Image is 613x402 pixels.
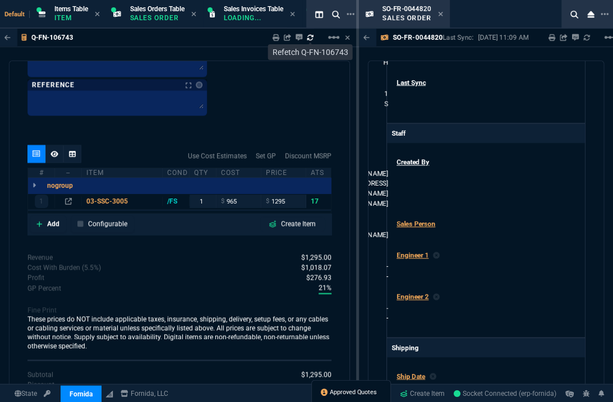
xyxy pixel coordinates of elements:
span: 8/22/25 => 11:09 AM [384,89,388,109]
nx-icon: Clear selected rep [433,250,440,260]
div: 03-SSC-3005 [86,197,158,206]
span: Sales Invoices Table [224,5,283,13]
nx-icon: Close Tab [290,10,295,19]
nx-icon: Search [328,8,344,21]
nx-icon: Close Tab [191,10,196,19]
span: Default [4,11,30,18]
nx-icon: Search [566,8,583,21]
div: cond [163,168,190,177]
div: price [261,168,306,177]
span: Approved Quotes [330,388,377,397]
span: Last Sync [397,78,426,86]
span: Socket Connected (erp-fornida) [454,390,556,398]
p: spec.value [296,273,332,283]
p: Cost With Burden (5.5%) [27,263,101,273]
a: Hide Workbench [345,33,350,42]
span: $ [266,197,269,206]
a: Set GP [256,151,276,161]
tr: undefined [391,152,580,214]
a: Create Item [260,217,325,232]
nx-icon: Split Panels [311,8,328,21]
p: Item [54,13,88,22]
nx-icon: Close Workbench [583,8,598,21]
p: spec.value [308,283,332,294]
nx-icon: Clear selected rep [430,371,436,381]
span: Created By [397,158,429,166]
p: Last Sync: [443,33,478,42]
p: Q-FN-106743 [31,33,73,42]
a: msbcCompanyName [117,389,172,399]
nx-icon: Back to Table [4,34,11,41]
a: Use Cost Estimates [188,151,247,161]
a: Discount MSRP [285,151,331,161]
span: Engineer 2 [397,293,428,301]
p: Configurable [88,219,127,229]
nx-icon: Close Tab [438,10,443,19]
span: With Burden (5.5%) [319,283,331,294]
span: Revenue [301,254,331,262]
nx-icon: Back to Table [363,34,370,41]
p: SO-FR-0044820 [393,33,443,42]
p: spec.value [291,370,332,380]
a: LwLLwCRO_GEZrn_JAACf [454,389,556,399]
p: spec.value [291,253,332,263]
span: 1295 [301,371,331,379]
div: -- [55,168,82,177]
p: Sales Order [382,13,432,22]
nx-icon: Open New Tab [347,9,354,20]
mat-icon: Example home icon [327,31,340,44]
a: Create Item [395,385,449,402]
p: Shipping [387,338,585,357]
span: Cost With Burden (5.5%) [301,264,331,272]
p: nogroup [47,181,73,190]
span: $ [221,197,224,206]
span: Engineer 1 [397,251,428,259]
tr: 8/22/25 => 11:09 AM [391,72,580,114]
nx-icon: Open New Tab [601,9,609,20]
span: Items Table [54,5,88,13]
p: Reference [32,81,75,90]
span: Sales Orders Table [130,5,185,13]
div: cost [216,168,261,177]
span: SO-FR-0044820 [382,5,431,13]
p: Revenue [27,253,53,263]
div: qty [190,168,216,177]
nx-icon: Open In Opposite Panel [65,197,72,205]
p: Add [47,219,59,229]
p: [DATE] 11:09 AM [478,33,528,42]
nx-icon: Close Tab [95,10,100,19]
p: With Burden (5.5%) [27,273,44,283]
span: With Burden (5.5%) [306,274,331,282]
span: Sales Person [397,220,435,228]
span: 17 [311,197,319,205]
span: -- [386,261,388,281]
p: These prices do NOT include applicable taxes, insurance, shipping, delivery, setup fees, or any c... [27,315,331,351]
tr: undefined [391,214,580,245]
a: Global State [11,389,40,399]
p: 1 [39,197,43,206]
div: /FS [167,197,188,206]
div: Item [82,168,163,177]
span: Ship Date [397,372,425,380]
span: -- [386,303,388,323]
p: spec.value [291,263,332,273]
div: ATS [306,168,333,177]
p: Staff [387,124,585,143]
div: # [28,168,55,177]
nx-icon: Clear selected rep [433,292,440,302]
p: Sales Order [130,13,185,22]
p: undefined [27,370,53,380]
p: Loading... [224,13,280,22]
a: API TOKEN [40,389,54,399]
p: With Burden (5.5%) [27,284,61,294]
